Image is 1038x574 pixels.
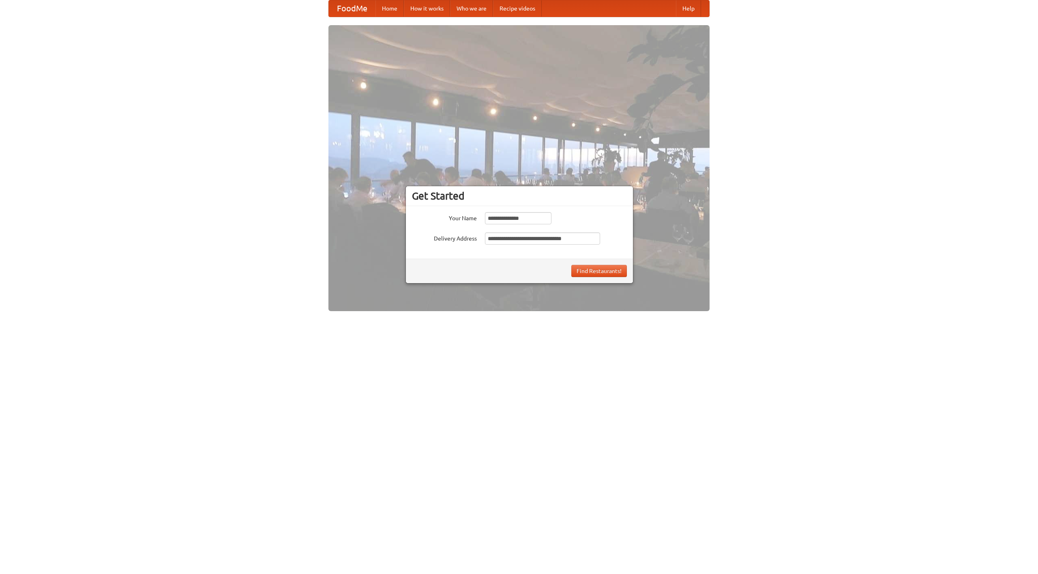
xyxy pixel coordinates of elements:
button: Find Restaurants! [571,265,627,277]
h3: Get Started [412,190,627,202]
a: Who we are [450,0,493,17]
a: FoodMe [329,0,375,17]
label: Delivery Address [412,232,477,243]
a: Home [375,0,404,17]
a: Recipe videos [493,0,542,17]
a: How it works [404,0,450,17]
a: Help [676,0,701,17]
label: Your Name [412,212,477,222]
